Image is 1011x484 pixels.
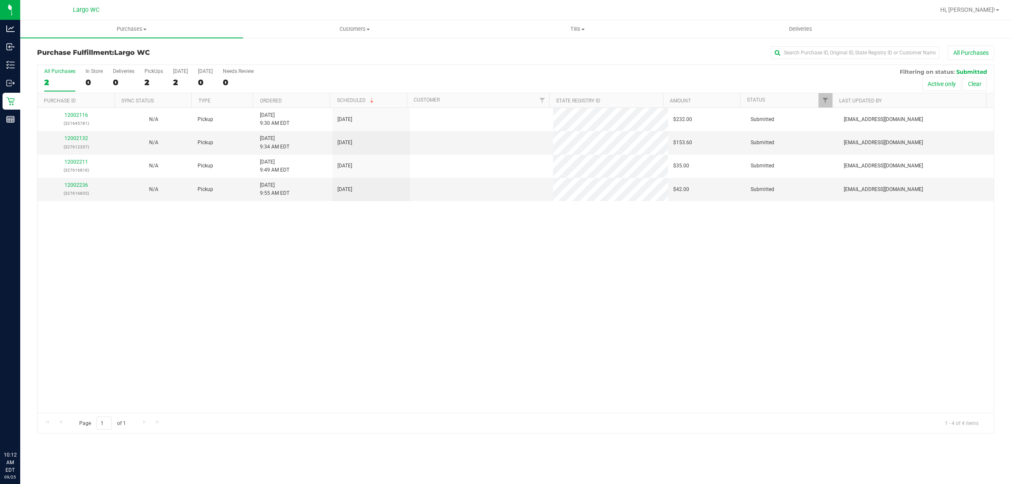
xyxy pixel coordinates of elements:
[198,68,213,74] div: [DATE]
[144,68,163,74] div: PickUps
[818,93,832,108] a: Filter
[43,119,110,127] p: (321645781)
[73,6,99,13] span: Largo WC
[198,116,213,124] span: Pickup
[113,68,134,74] div: Deliveries
[243,20,466,38] a: Customers
[751,186,774,194] span: Submitted
[940,6,995,13] span: Hi, [PERSON_NAME]!
[198,98,211,104] a: Type
[260,181,289,197] span: [DATE] 9:55 AM EDT
[337,162,352,170] span: [DATE]
[751,139,774,147] span: Submitted
[43,143,110,151] p: (327612357)
[113,78,134,87] div: 0
[149,116,158,124] button: N/A
[44,98,76,104] a: Purchase ID
[8,417,34,442] iframe: Resource center
[149,186,158,194] button: N/A
[149,186,158,192] span: Not Applicable
[673,186,689,194] span: $42.00
[149,163,158,169] span: Not Applicable
[198,139,213,147] span: Pickup
[223,68,254,74] div: Needs Review
[747,97,765,103] a: Status
[173,68,188,74] div: [DATE]
[243,25,465,33] span: Customers
[771,46,939,59] input: Search Purchase ID, Original ID, State Registry ID or Customer Name...
[149,139,158,147] button: N/A
[6,115,15,124] inline-svg: Reports
[670,98,691,104] a: Amount
[260,158,289,174] span: [DATE] 9:49 AM EDT
[337,116,352,124] span: [DATE]
[922,77,961,91] button: Active only
[337,186,352,194] span: [DATE]
[414,97,440,103] a: Customer
[198,162,213,170] span: Pickup
[844,116,923,124] span: [EMAIL_ADDRESS][DOMAIN_NAME]
[963,77,987,91] button: Clear
[466,25,688,33] span: Tills
[198,78,213,87] div: 0
[535,93,549,108] a: Filter
[466,20,689,38] a: Tills
[337,97,375,103] a: Scheduled
[64,159,88,165] a: 12002211
[96,417,112,430] input: 1
[556,98,600,104] a: State Registry ID
[751,116,774,124] span: Submitted
[114,48,150,56] span: Largo WC
[6,79,15,87] inline-svg: Outbound
[689,20,912,38] a: Deliveries
[43,189,110,197] p: (327616855)
[900,68,955,75] span: Filtering on status:
[844,162,923,170] span: [EMAIL_ADDRESS][DOMAIN_NAME]
[751,162,774,170] span: Submitted
[956,68,987,75] span: Submitted
[6,43,15,51] inline-svg: Inbound
[64,112,88,118] a: 12002116
[6,61,15,69] inline-svg: Inventory
[938,417,985,429] span: 1 - 4 of 4 items
[149,116,158,122] span: Not Applicable
[839,98,882,104] a: Last Updated By
[37,49,356,56] h3: Purchase Fulfillment:
[121,98,154,104] a: Sync Status
[86,78,103,87] div: 0
[260,111,289,127] span: [DATE] 9:30 AM EDT
[4,451,16,474] p: 10:12 AM EDT
[86,68,103,74] div: In Store
[144,78,163,87] div: 2
[778,25,824,33] span: Deliveries
[44,78,75,87] div: 2
[20,20,243,38] a: Purchases
[260,134,289,151] span: [DATE] 9:34 AM EDT
[72,417,133,430] span: Page of 1
[337,139,352,147] span: [DATE]
[673,139,692,147] span: $153.60
[260,98,282,104] a: Ordered
[948,46,994,60] button: All Purchases
[43,166,110,174] p: (327616816)
[149,162,158,170] button: N/A
[25,415,35,425] iframe: Resource center unread badge
[173,78,188,87] div: 2
[673,162,689,170] span: $35.00
[198,186,213,194] span: Pickup
[44,68,75,74] div: All Purchases
[844,186,923,194] span: [EMAIL_ADDRESS][DOMAIN_NAME]
[844,139,923,147] span: [EMAIL_ADDRESS][DOMAIN_NAME]
[6,24,15,33] inline-svg: Analytics
[64,135,88,141] a: 12002132
[4,474,16,480] p: 09/25
[149,140,158,145] span: Not Applicable
[20,25,243,33] span: Purchases
[673,116,692,124] span: $232.00
[223,78,254,87] div: 0
[64,182,88,188] a: 12002236
[6,97,15,105] inline-svg: Retail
